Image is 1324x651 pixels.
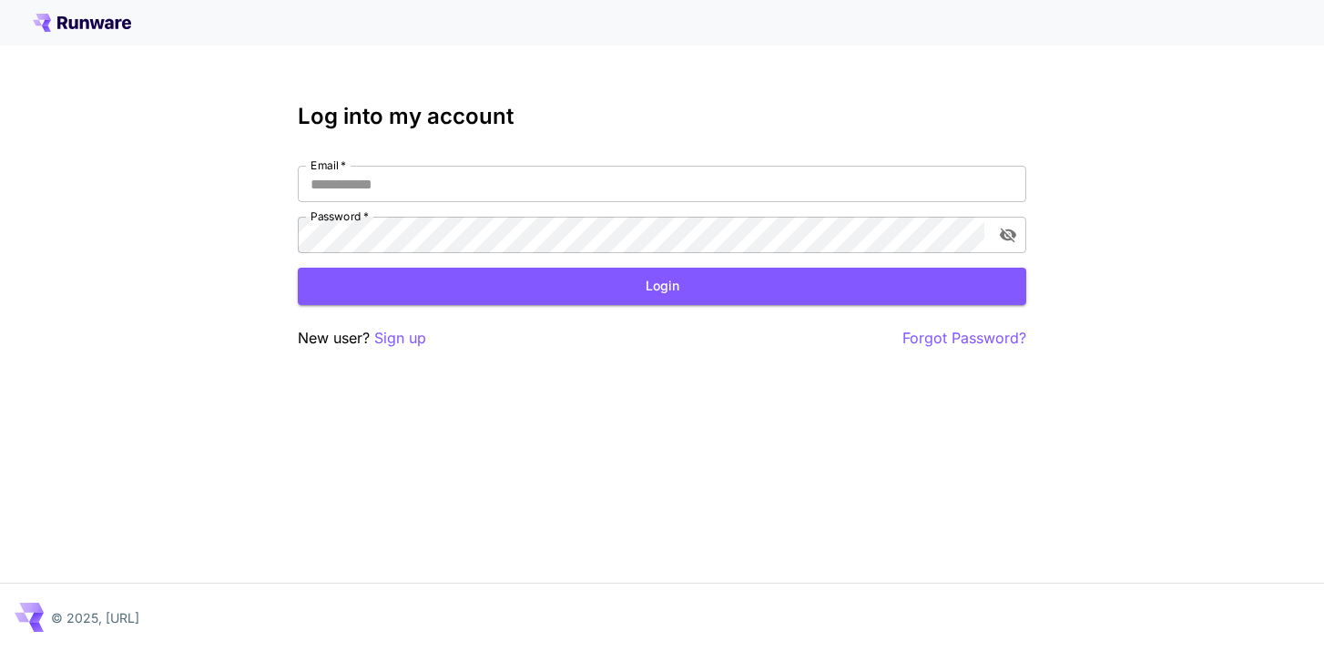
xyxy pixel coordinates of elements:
label: Email [311,158,346,173]
button: toggle password visibility [992,219,1024,251]
button: Forgot Password? [902,327,1026,350]
h3: Log into my account [298,104,1026,129]
button: Sign up [374,327,426,350]
p: New user? [298,327,426,350]
p: © 2025, [URL] [51,608,139,627]
button: Login [298,268,1026,305]
label: Password [311,209,369,224]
